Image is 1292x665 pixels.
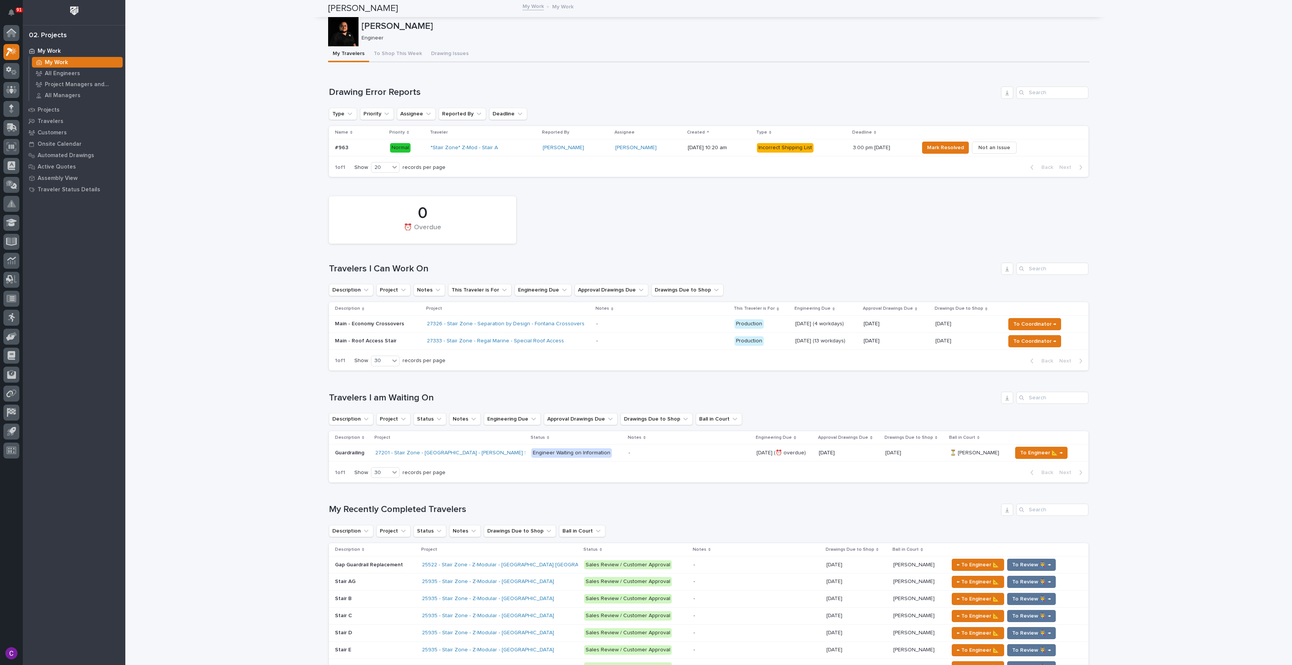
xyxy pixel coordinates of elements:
button: To Review 👨‍🏭 → [1007,610,1056,622]
p: [PERSON_NAME] [893,628,936,636]
p: Stair C [335,611,354,619]
span: ← To Engineer 📐 [957,594,999,604]
a: Active Quotes [23,161,125,172]
tr: Stair BStair B 25935 - Stair Zone - Z-Modular - [GEOGRAPHIC_DATA] Sales Review / Customer Approva... [329,590,1088,607]
p: Ball in Court [892,545,919,554]
button: ← To Engineer 📐 [952,593,1004,605]
p: This Traveler is For [734,304,775,313]
p: Project [421,545,437,554]
button: Not an Issue [972,142,1017,154]
div: - [693,578,695,585]
p: Stair B [335,594,353,602]
p: 1 of 1 [329,158,351,177]
p: Description [335,304,360,313]
input: Search [1016,504,1088,516]
p: Status [583,545,598,554]
p: Project [426,304,442,313]
p: [DATE] [819,450,879,456]
p: Projects [38,107,60,113]
p: [PERSON_NAME] [893,645,936,653]
p: records per page [403,470,445,476]
h1: Travelers I Can Work On [329,263,998,274]
p: Traveler Status Details [38,186,100,193]
span: To Review 👨‍🏭 → [1012,594,1051,604]
span: To Review 👨‍🏭 → [1012,560,1051,569]
span: Back [1037,164,1053,171]
button: Engineering Due [484,413,541,425]
p: Onsite Calendar [38,141,82,148]
p: Show [354,470,368,476]
button: To Shop This Week [369,46,426,62]
p: Travelers [38,118,63,125]
p: [DATE] [826,577,844,585]
p: Assignee [614,128,635,137]
div: Production [734,336,764,346]
p: All Engineers [45,70,80,77]
p: [PERSON_NAME] [893,594,936,602]
p: [DATE] (4 workdays) [795,321,858,327]
span: To Review 👨‍🏭 → [1012,611,1051,621]
h1: My Recently Completed Travelers [329,504,998,515]
span: Back [1037,358,1053,364]
p: [DATE] [826,560,844,568]
a: Onsite Calendar [23,138,125,150]
button: To Review 👨‍🏭 → [1007,627,1056,639]
p: Status [531,433,545,442]
span: Mark Resolved [927,143,964,152]
a: My Work [23,45,125,57]
tr: Main - Roof Access Stair27333 - Stair Zone - Regal Marine - Special Roof Access - Production[DATE... [329,332,1088,350]
p: My Work [38,48,61,55]
button: Assignee [397,108,436,120]
p: Engineering Due [756,433,792,442]
p: Drawings Due to Shop [884,433,933,442]
a: All Engineers [29,68,125,79]
button: Back [1024,469,1056,476]
input: Search [1016,87,1088,99]
div: - [693,562,695,568]
span: ← To Engineer 📐 [957,560,999,569]
p: Assembly View [38,175,77,182]
a: 25935 - Stair Zone - Z-Modular - [GEOGRAPHIC_DATA] [422,647,554,653]
span: Next [1059,469,1076,476]
div: Notifications91 [9,9,19,21]
p: Engineering Due [794,304,831,313]
p: [PERSON_NAME] [893,560,936,568]
button: Approval Drawings Due [544,413,618,425]
a: Customers [23,127,125,138]
tr: Stair AGStair AG 25935 - Stair Zone - Z-Modular - [GEOGRAPHIC_DATA] Sales Review / Customer Appro... [329,573,1088,590]
p: My Work [552,2,573,10]
a: Traveler Status Details [23,184,125,195]
span: ← To Engineer 📐 [957,646,999,655]
button: Ball in Court [696,413,742,425]
p: 3:00 pm [DATE] [853,143,892,151]
p: Show [354,164,368,171]
button: Notifications [3,5,19,20]
a: Projects [23,104,125,115]
div: Sales Review / Customer Approval [584,628,672,638]
div: - [596,338,598,344]
p: Notes [693,545,706,554]
button: Next [1056,164,1088,171]
button: Notes [449,413,481,425]
p: Show [354,358,368,364]
button: Notes [414,284,445,296]
p: [DATE] [885,448,903,456]
p: All Managers [45,92,81,99]
p: [PERSON_NAME] [893,577,936,585]
a: [PERSON_NAME] [615,145,657,151]
button: Drawing Issues [426,46,473,62]
div: - [693,613,695,619]
p: Gap Guardrail Replacement [335,560,404,568]
button: Type [329,108,357,120]
div: Search [1016,392,1088,404]
button: To Coordinator → [1008,318,1061,330]
button: ← To Engineer 📐 [952,627,1004,639]
p: Notes [595,304,609,313]
p: Traveler [430,128,448,137]
p: [DATE] (13 workdays) [795,338,858,344]
tr: Stair DStair D 25935 - Stair Zone - Z-Modular - [GEOGRAPHIC_DATA] Sales Review / Customer Approva... [329,624,1088,641]
p: Priority [389,128,405,137]
a: Travelers [23,115,125,127]
button: Back [1024,358,1056,364]
a: 27333 - Stair Zone - Regal Marine - Special Roof Access [427,338,564,344]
